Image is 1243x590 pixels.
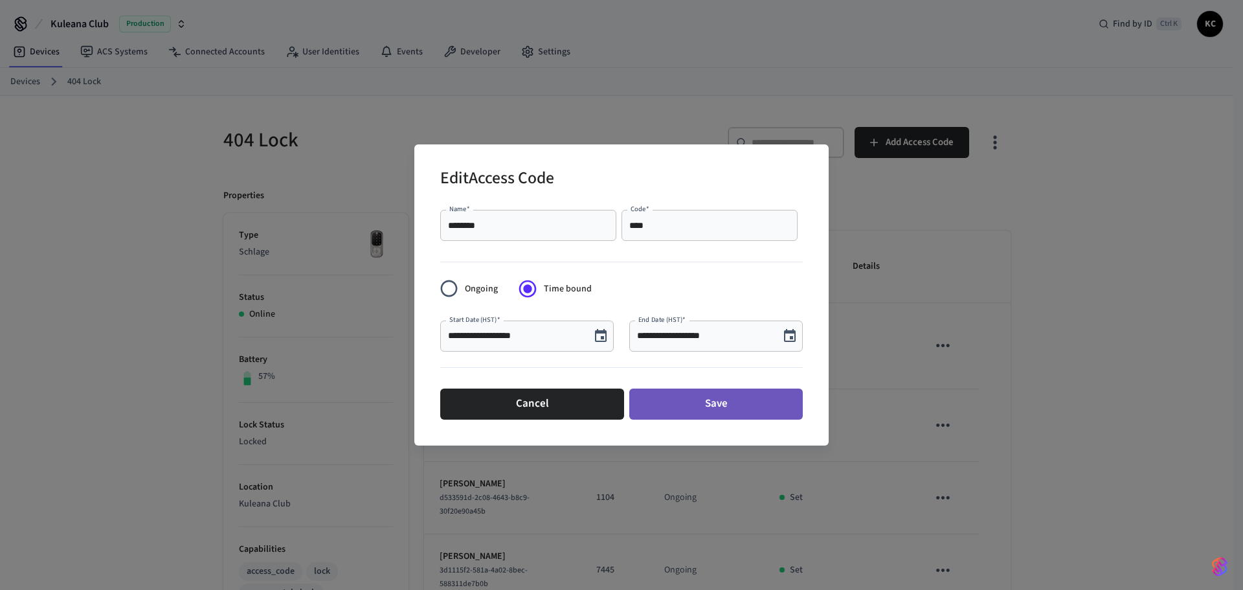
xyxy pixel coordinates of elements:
[465,282,498,296] span: Ongoing
[1212,556,1227,577] img: SeamLogoGradient.69752ec5.svg
[440,160,554,199] h2: Edit Access Code
[629,389,803,420] button: Save
[544,282,592,296] span: Time bound
[638,315,686,324] label: End Date (HST)
[449,204,470,214] label: Name
[777,323,803,349] button: Choose date, selected date is Aug 25, 2025
[449,315,500,324] label: Start Date (HST)
[440,389,624,420] button: Cancel
[588,323,614,349] button: Choose date, selected date is Aug 23, 2025
[631,204,649,214] label: Code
